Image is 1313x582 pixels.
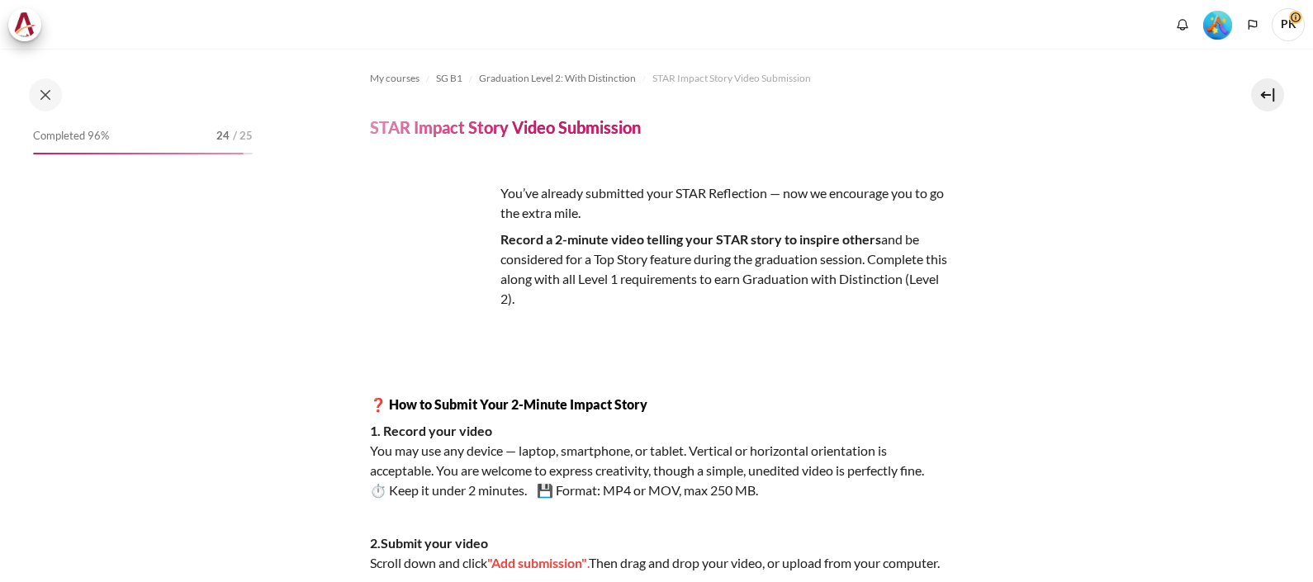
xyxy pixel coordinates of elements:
[479,71,636,86] span: Graduation Level 2: With Distinction
[500,231,881,247] strong: Record a 2-minute video telling your STAR story to inspire others
[370,421,948,500] p: You may use any device — laptop, smartphone, or tablet. Vertical or horizontal orientation is acc...
[370,423,492,438] strong: 1. Record your video
[370,65,1196,92] nav: Navigation bar
[436,71,462,86] span: SG B1
[587,555,589,570] span: .
[370,69,419,88] a: My courses
[436,69,462,88] a: SG B1
[1240,12,1265,37] button: Languages
[8,8,50,41] a: Architeck Architeck
[370,535,488,551] strong: 2.Submit your video
[479,69,636,88] a: Graduation Level 2: With Distinction
[1170,12,1195,37] div: Show notification window with no new notifications
[1272,8,1305,41] span: PK
[370,71,419,86] span: My courses
[370,533,948,573] p: Scroll down and click Then drag and drop your video, or upload from your computer.
[370,183,494,307] img: wsed
[233,128,253,144] span: / 25
[1197,9,1239,40] a: Level #5
[370,229,948,309] p: and be considered for a Top Story feature during the graduation session. Complete this along with...
[33,128,109,144] span: Completed 96%
[13,12,36,37] img: Architeck
[370,396,647,412] strong: ❓ How to Submit Your 2-Minute Impact Story
[652,69,811,88] a: STAR Impact Story Video Submission
[1272,8,1305,41] a: User menu
[652,71,811,86] span: STAR Impact Story Video Submission
[370,116,641,138] h4: STAR Impact Story Video Submission
[1203,9,1232,40] div: Level #5
[33,153,244,154] div: 96%
[216,128,230,144] span: 24
[487,555,587,570] span: "Add submission"
[1203,11,1232,40] img: Level #5
[370,183,948,223] p: You’ve already submitted your STAR Reflection — now we encourage you to go the extra mile.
